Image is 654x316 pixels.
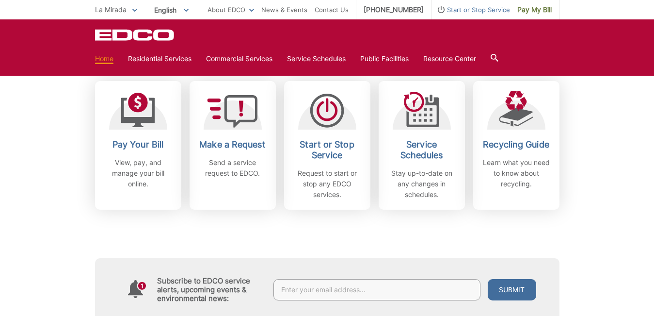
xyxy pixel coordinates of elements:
a: About EDCO [207,4,254,15]
a: Make a Request Send a service request to EDCO. [190,81,276,210]
a: Pay Your Bill View, pay, and manage your bill online. [95,81,181,210]
p: Request to start or stop any EDCO services. [291,168,363,200]
a: Commercial Services [206,53,272,64]
p: Send a service request to EDCO. [197,157,269,179]
a: Residential Services [128,53,191,64]
a: News & Events [261,4,307,15]
h2: Start or Stop Service [291,139,363,161]
a: Contact Us [315,4,349,15]
h2: Service Schedules [386,139,458,161]
span: La Mirada [95,5,127,14]
p: View, pay, and manage your bill online. [102,157,174,189]
h2: Pay Your Bill [102,139,174,150]
a: Resource Center [423,53,476,64]
input: Enter your email address... [273,279,480,300]
h4: Subscribe to EDCO service alerts, upcoming events & environmental news: [157,277,264,303]
h2: Make a Request [197,139,269,150]
a: Home [95,53,113,64]
a: Recycling Guide Learn what you need to know about recycling. [473,81,559,210]
h2: Recycling Guide [480,139,552,150]
a: EDCD logo. Return to the homepage. [95,29,175,41]
a: Service Schedules Stay up-to-date on any changes in schedules. [379,81,465,210]
span: Pay My Bill [517,4,552,15]
a: Service Schedules [287,53,346,64]
a: Public Facilities [360,53,409,64]
p: Learn what you need to know about recycling. [480,157,552,189]
span: English [147,2,196,18]
p: Stay up-to-date on any changes in schedules. [386,168,458,200]
button: Submit [488,279,536,300]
